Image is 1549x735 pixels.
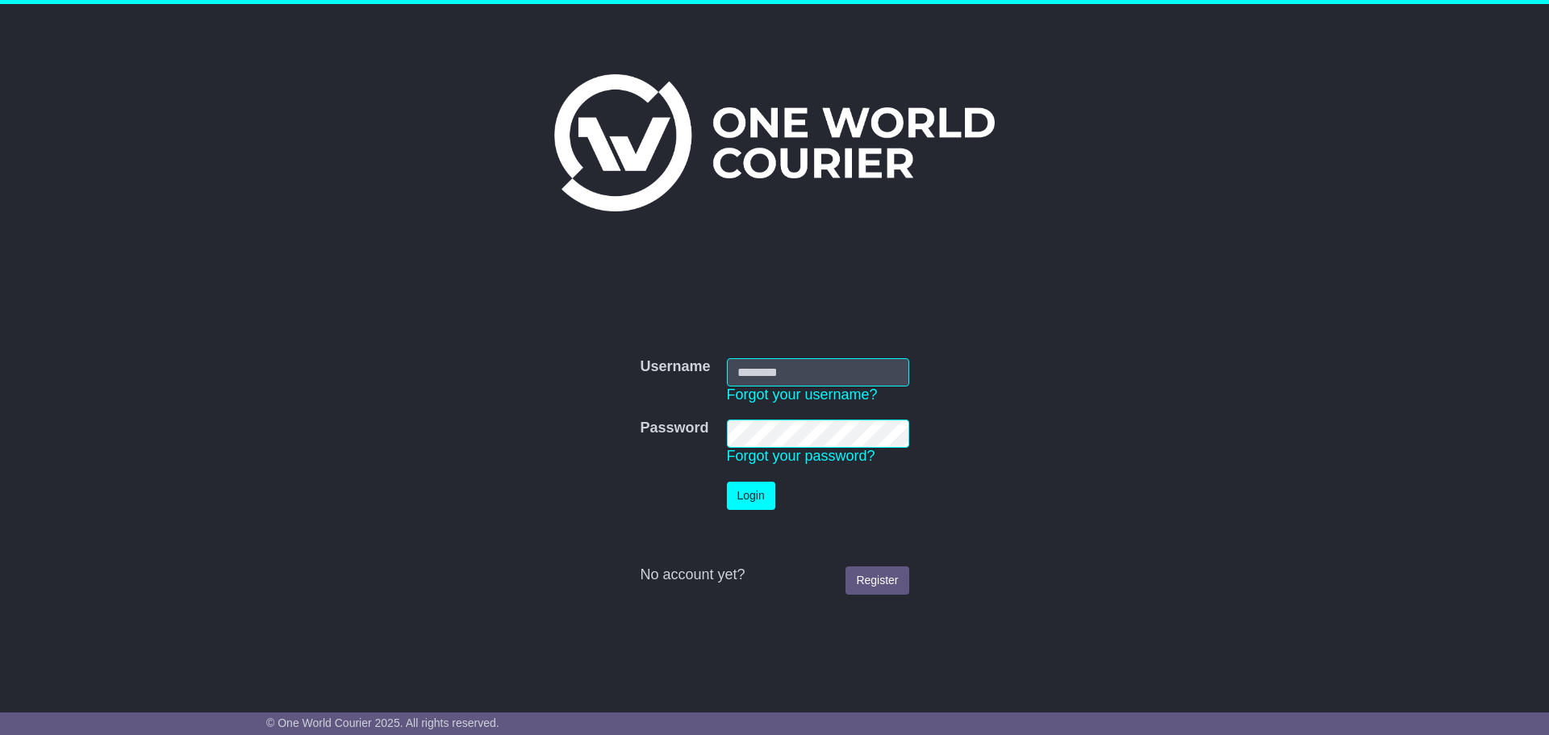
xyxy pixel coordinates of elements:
div: No account yet? [640,566,908,584]
img: One World [554,74,995,211]
span: © One World Courier 2025. All rights reserved. [266,716,499,729]
a: Register [845,566,908,595]
label: Username [640,358,710,376]
a: Forgot your username? [727,386,878,403]
button: Login [727,482,775,510]
label: Password [640,420,708,437]
a: Forgot your password? [727,448,875,464]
